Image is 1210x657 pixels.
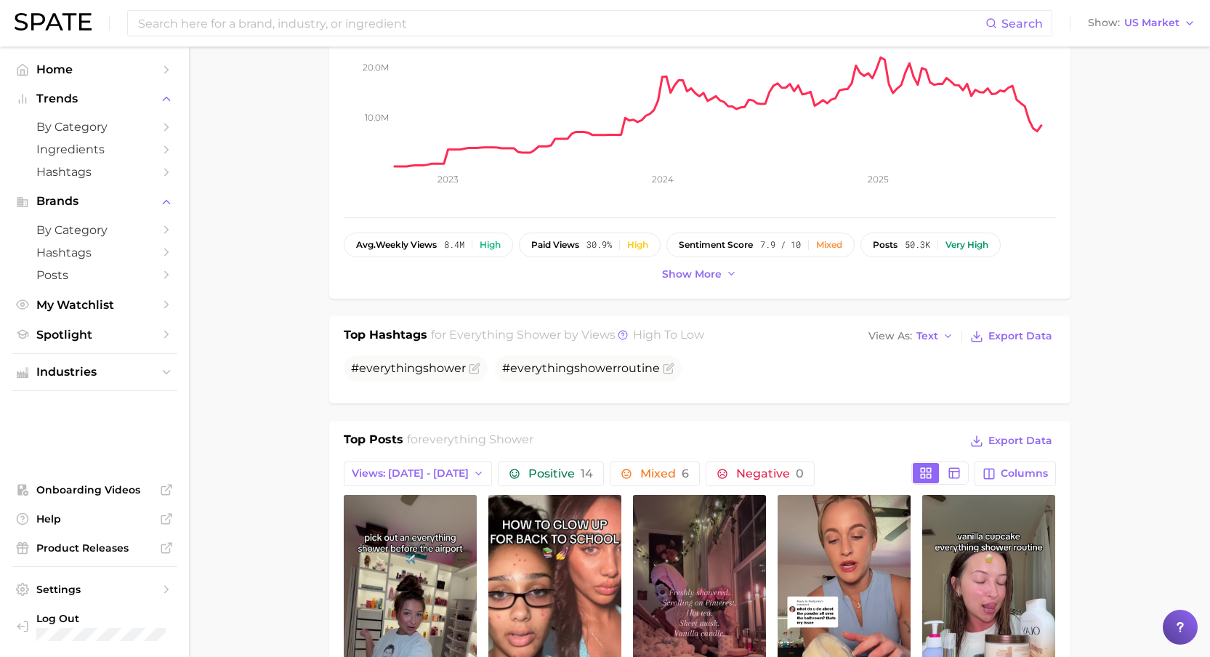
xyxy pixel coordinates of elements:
a: Help [12,508,177,530]
tspan: 10.0m [365,112,389,123]
span: Show more [662,268,722,281]
div: Mixed [816,240,842,250]
div: Very high [945,240,988,250]
input: Search here for a brand, industry, or ingredient [137,11,985,36]
span: Columns [1001,467,1048,480]
tspan: 2024 [652,174,674,185]
span: Show [1088,19,1120,27]
h2: for by Views [431,326,704,347]
tspan: 2023 [437,174,459,185]
button: Brands [12,190,177,212]
span: Views: [DATE] - [DATE] [352,467,469,480]
abbr: average [356,239,376,250]
span: Help [36,512,153,525]
button: Show more [658,265,741,284]
span: shower [574,361,617,375]
span: Spotlight [36,328,153,342]
span: paid views [531,240,579,250]
span: US Market [1124,19,1179,27]
span: 7.9 / 10 [760,240,801,250]
img: SPATE [15,13,92,31]
a: My Watchlist [12,294,177,316]
tspan: 2025 [868,174,889,185]
h1: Top Posts [344,431,403,453]
span: weekly views [356,240,437,250]
span: Export Data [988,435,1052,447]
span: 6 [682,467,689,480]
a: Ingredients [12,138,177,161]
span: Hashtags [36,246,153,259]
span: Product Releases [36,541,153,555]
span: Industries [36,366,153,379]
span: by Category [36,120,153,134]
span: 50.3k [905,240,930,250]
span: Brands [36,195,153,208]
button: sentiment score7.9 / 10Mixed [666,233,855,257]
button: avg.weekly views8.4mHigh [344,233,513,257]
span: Negative [736,468,804,480]
a: Hashtags [12,241,177,264]
span: 14 [581,467,593,480]
button: Export Data [967,326,1055,347]
button: Columns [975,461,1055,486]
span: Posts [36,268,153,282]
span: View As [868,332,912,340]
span: posts [873,240,898,250]
span: everything [359,361,423,375]
span: everything shower [449,328,561,342]
button: View AsText [865,327,958,346]
a: Home [12,58,177,81]
span: 0 [796,467,804,480]
div: High [480,240,501,250]
span: Export Data [988,330,1052,342]
h1: Top Hashtags [344,326,427,347]
a: Product Releases [12,537,177,559]
span: everything [510,361,574,375]
button: Trends [12,88,177,110]
button: Views: [DATE] - [DATE] [344,461,493,486]
span: Onboarding Videos [36,483,153,496]
span: sentiment score [679,240,753,250]
button: Flag as miscategorized or irrelevant [469,363,480,374]
span: 30.9% [586,240,612,250]
span: everything shower [422,432,533,446]
span: Home [36,63,153,76]
span: # routine [502,361,660,375]
span: 8.4m [444,240,464,250]
span: high to low [633,328,704,342]
button: paid views30.9%High [519,233,661,257]
a: Onboarding Videos [12,479,177,501]
h2: for [407,431,533,453]
span: by Category [36,223,153,237]
span: Ingredients [36,142,153,156]
tspan: 20.0m [363,62,389,73]
span: Positive [528,468,593,480]
span: Mixed [640,468,689,480]
span: Search [1001,17,1043,31]
button: Flag as miscategorized or irrelevant [663,363,674,374]
a: Settings [12,579,177,600]
span: Hashtags [36,165,153,179]
button: posts50.3kVery high [860,233,1001,257]
span: # [351,361,466,375]
button: Industries [12,361,177,383]
a: by Category [12,219,177,241]
span: Log Out [36,612,166,625]
a: Posts [12,264,177,286]
span: Trends [36,92,153,105]
span: My Watchlist [36,298,153,312]
a: by Category [12,116,177,138]
button: Export Data [967,431,1055,451]
div: High [627,240,648,250]
span: Settings [36,583,153,596]
a: Spotlight [12,323,177,346]
a: Log out. Currently logged in with e-mail jgalbreath@golin.com. [12,608,177,645]
a: Hashtags [12,161,177,183]
span: shower [423,361,466,375]
button: ShowUS Market [1084,14,1199,33]
span: Text [916,332,938,340]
